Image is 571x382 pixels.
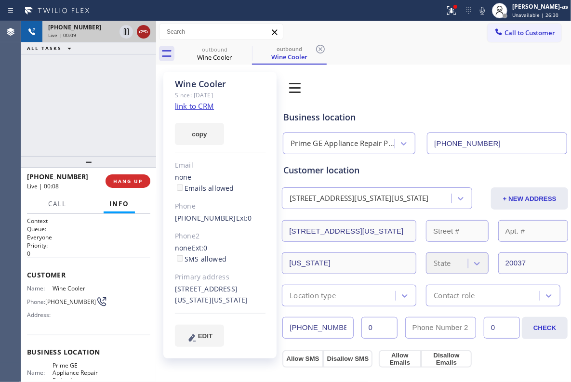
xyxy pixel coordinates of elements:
[283,164,567,177] div: Customer location
[282,252,416,274] input: City
[175,184,234,193] label: Emails allowed
[175,213,236,223] a: [PHONE_NUMBER]
[137,25,150,39] button: Hang up
[178,43,251,65] div: Wine Cooler
[290,193,428,204] div: [STREET_ADDRESS][US_STATE][US_STATE]
[27,225,150,233] h2: Queue:
[192,243,208,252] span: Ext: 0
[283,111,567,124] div: Business location
[27,233,150,241] p: Everyone
[178,53,251,62] div: Wine Cooler
[491,187,568,210] button: + NEW ADDRESS
[498,220,568,242] input: Apt. #
[426,220,488,242] input: Street #
[281,74,308,101] img: 0z2ufo+1LK1lpbjt5drc1XD0bnnlpun5fRe3jBXTlaPqG+JvTQggABAgRuCwj6M7qMMI5mZPQW9JGuOgECBAj8BAT92W+QEcb...
[113,178,143,184] span: HANG UP
[45,298,96,305] span: [PHONE_NUMBER]
[177,184,183,191] input: Emails allowed
[282,220,416,242] input: Address
[109,199,129,208] span: Info
[175,101,214,111] a: link to CRM
[253,53,326,61] div: Wine Cooler
[379,350,421,368] button: Allow Emails
[48,23,101,31] span: [PHONE_NUMBER]
[512,12,558,18] span: Unavailable | 26:30
[282,350,323,368] button: Allow SMS
[27,369,53,376] span: Name:
[291,138,396,149] div: Prime GE Appliance Repair Palisades
[175,272,266,283] div: Primary address
[175,123,224,145] button: copy
[175,160,266,171] div: Email
[104,195,135,213] button: Info
[236,213,252,223] span: Ext: 0
[175,325,224,347] button: EDIT
[53,285,101,292] span: Wine Cooler
[512,2,568,11] div: [PERSON_NAME]-as
[120,25,133,39] button: Hold Customer
[159,24,283,40] input: Search
[434,290,475,301] div: Contact role
[253,45,326,53] div: outbound
[27,311,53,318] span: Address:
[282,317,353,339] input: Phone Number
[42,195,72,213] button: Call
[106,174,150,188] button: HANG UP
[178,46,251,53] div: outbound
[48,32,76,39] span: Live | 00:09
[175,172,266,194] div: none
[175,90,266,101] div: Since: [DATE]
[27,347,150,356] span: Business location
[323,350,373,368] button: Disallow SMS
[27,45,62,52] span: ALL TASKS
[27,298,45,305] span: Phone:
[522,317,568,339] button: CHECK
[27,217,150,225] h1: Context
[476,4,489,17] button: Mute
[198,332,212,340] span: EDIT
[405,317,476,339] input: Phone Number 2
[505,28,555,37] span: Call to Customer
[27,241,150,250] h2: Priority:
[177,255,183,262] input: SMS allowed
[27,182,59,190] span: Live | 00:08
[48,199,66,208] span: Call
[175,231,266,242] div: Phone2
[427,132,567,154] input: Phone Number
[253,43,326,64] div: Wine Cooler
[498,252,568,274] input: ZIP
[290,290,336,301] div: Location type
[361,317,398,339] input: Ext.
[27,270,150,279] span: Customer
[175,201,266,212] div: Phone
[27,172,88,181] span: [PHONE_NUMBER]
[421,350,472,368] button: Disallow Emails
[175,284,266,306] div: [STREET_ADDRESS][US_STATE][US_STATE]
[175,243,266,265] div: none
[175,254,226,263] label: SMS allowed
[484,317,520,339] input: Ext. 2
[27,250,150,258] p: 0
[21,42,81,54] button: ALL TASKS
[488,24,561,42] button: Call to Customer
[175,79,266,90] div: Wine Cooler
[27,285,53,292] span: Name:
